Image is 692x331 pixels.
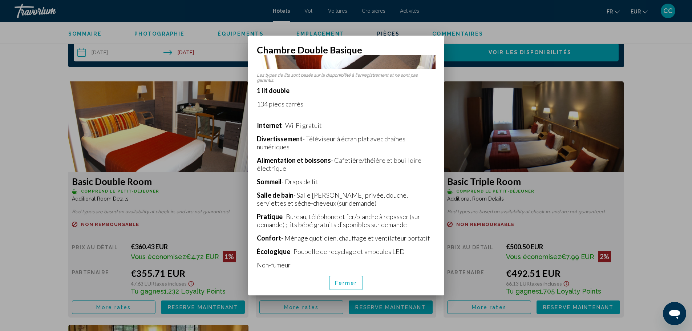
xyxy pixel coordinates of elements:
font: - Bureau, téléphone et fer/planche à repasser (sur demande) ; lits bébé gratuits disponibles sur ... [257,213,420,229]
font: Écologique [257,247,290,255]
font: Pratique [257,213,283,221]
font: - Cafetière/théière et bouilloire électrique [257,156,421,172]
font: Confort [257,234,281,242]
font: - Draps de lit [282,178,318,186]
font: Sommeil [257,178,282,186]
font: - Salle [PERSON_NAME] privée, douche, serviettes et sèche-cheveux (sur demande) [257,191,408,207]
iframe: Bouton de lancement de la fenêtre de messagerie [663,302,686,325]
font: Chambre Double Basique [257,44,362,55]
font: Divertissement [257,135,303,143]
font: 1 lit double [257,86,290,94]
font: 134 pieds carrés [257,100,303,108]
font: Les types de lits sont basés sur la disponibilité à l'enregistrement et ne sont pas garantis. [257,73,418,83]
font: Non-fumeur [257,261,291,269]
font: - Poubelle de recyclage et ampoules LED [290,247,405,255]
font: Alimentation et boissons [257,156,331,164]
font: Salle de bain [257,191,294,199]
font: - Téléviseur à écran plat avec chaînes numériques [257,135,405,151]
font: Fermer [335,280,357,286]
font: - Ménage quotidien, chauffage et ventilateur portatif [281,234,430,242]
button: Fermer [329,276,363,290]
font: Internet [257,121,282,129]
font: - Wi-Fi gratuit [282,121,322,129]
